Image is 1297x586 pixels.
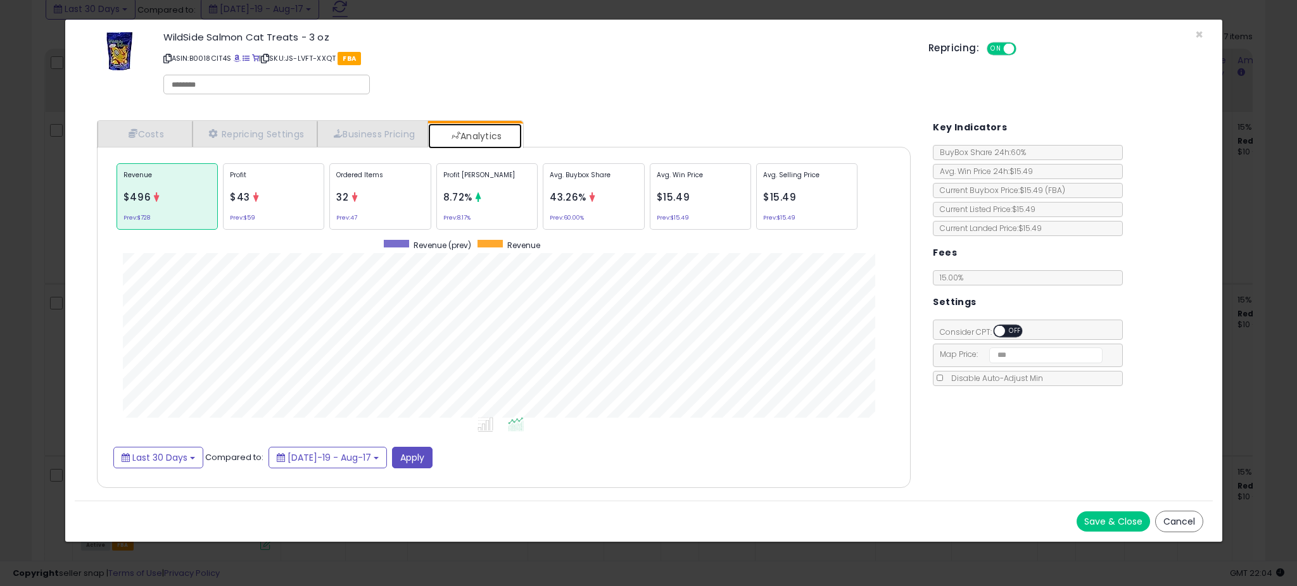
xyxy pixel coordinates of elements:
[933,147,1026,158] span: BuyBox Share 24h: 60%
[1020,185,1065,196] span: $15.49
[657,170,744,189] p: Avg. Win Price
[414,240,471,251] span: Revenue (prev)
[1195,25,1203,44] span: ×
[123,190,151,204] span: $496
[933,223,1042,234] span: Current Landed Price: $15.49
[234,53,241,63] a: BuyBox page
[550,190,586,204] span: 43.26%
[933,185,1065,196] span: Current Buybox Price:
[123,216,150,220] small: Prev: $728
[443,216,471,220] small: Prev: 8.17%
[1014,44,1034,54] span: OFF
[336,190,348,204] span: 32
[288,451,371,464] span: [DATE]-19 - Aug-17
[123,170,211,189] p: Revenue
[243,53,250,63] a: All offer listings
[205,451,263,463] span: Compared to:
[392,447,433,468] button: Apply
[945,373,1043,383] span: Disable Auto-Adjust Min
[443,170,531,189] p: Profit [PERSON_NAME]
[230,190,250,204] span: $43
[1045,185,1065,196] span: ( FBA )
[933,327,1039,337] span: Consider CPT:
[933,294,976,310] h5: Settings
[507,240,540,251] span: Revenue
[657,216,689,220] small: Prev: $15.49
[98,121,193,147] a: Costs
[230,170,317,189] p: Profit
[428,123,522,149] a: Analytics
[988,44,1004,54] span: ON
[163,32,909,42] h3: WildSide Salmon Cat Treats - 3 oz
[933,204,1035,215] span: Current Listed Price: $15.49
[763,190,797,204] span: $15.49
[163,48,909,68] p: ASIN: B0018CIT4S | SKU: JS-LVFT-XXQT
[1155,511,1203,532] button: Cancel
[100,32,138,70] img: 51pT9UvSLVL._SL60_.jpg
[550,170,637,189] p: Avg. Buybox Share
[338,52,361,65] span: FBA
[443,190,472,204] span: 8.72%
[933,349,1103,359] span: Map Price:
[657,190,690,204] span: $15.49
[336,216,357,220] small: Prev: 47
[1077,511,1150,532] button: Save & Close
[763,170,851,189] p: Avg. Selling Price
[928,43,979,53] h5: Repricing:
[933,120,1007,135] h5: Key Indicators
[550,216,584,220] small: Prev: 60.00%
[940,272,963,283] span: 15.00 %
[230,216,255,220] small: Prev: $59
[336,170,424,189] p: Ordered Items
[933,166,1033,177] span: Avg. Win Price 24h: $15.49
[1006,326,1026,337] span: OFF
[763,216,795,220] small: Prev: $15.49
[317,121,428,147] a: Business Pricing
[193,121,318,147] a: Repricing Settings
[933,245,957,261] h5: Fees
[132,451,187,464] span: Last 30 Days
[252,53,259,63] a: Your listing only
